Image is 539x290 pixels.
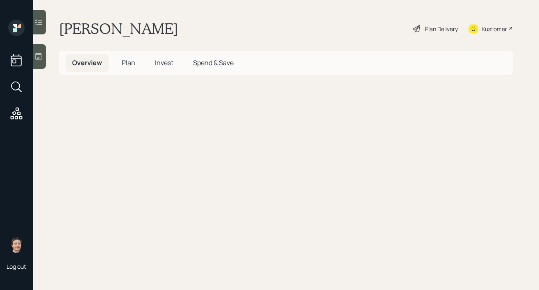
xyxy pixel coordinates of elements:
[482,25,507,33] div: Kustomer
[425,25,458,33] div: Plan Delivery
[8,236,25,253] img: robby-grisanti-headshot.png
[193,58,234,67] span: Spend & Save
[59,20,178,38] h1: [PERSON_NAME]
[7,263,26,270] div: Log out
[155,58,173,67] span: Invest
[72,58,102,67] span: Overview
[122,58,135,67] span: Plan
